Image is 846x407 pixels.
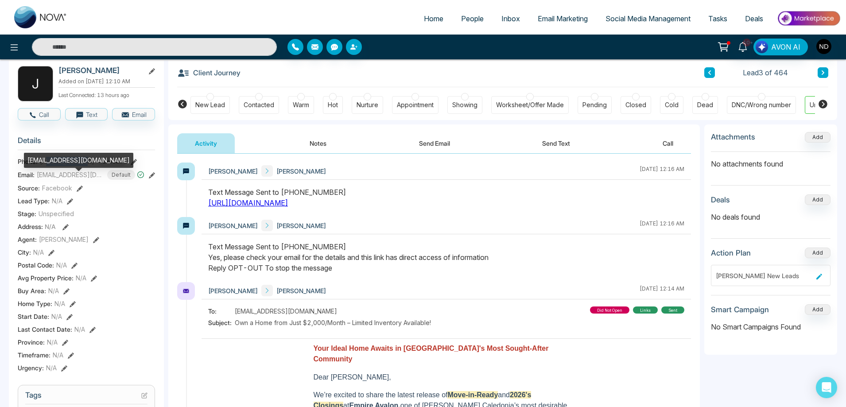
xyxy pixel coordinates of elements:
span: N/A [51,312,62,321]
span: [EMAIL_ADDRESS][DOMAIN_NAME] [37,170,103,179]
div: DNC/Wrong number [732,101,791,109]
span: N/A [47,337,58,347]
div: [DATE] 12:14 AM [640,285,684,296]
span: Address: [18,222,56,231]
span: N/A [46,363,57,372]
div: Worksheet/Offer Made [496,101,564,109]
span: Email: [18,170,35,179]
span: 10+ [743,39,751,47]
h3: Attachments [711,132,755,141]
a: Deals [736,10,772,27]
span: Urgency : [18,363,44,372]
img: Lead Flow [756,41,768,53]
span: Timeframe : [18,350,50,360]
span: Lead Type: [18,196,50,205]
div: Nurture [357,101,378,109]
a: Social Media Management [597,10,699,27]
div: [PERSON_NAME] New Leads [716,271,813,280]
span: Email Marketing [538,14,588,23]
span: To: [208,306,235,316]
div: sent [661,306,684,314]
span: [PERSON_NAME] [276,167,326,176]
button: AVON AI [753,39,808,55]
a: Tasks [699,10,736,27]
span: Inbox [501,14,520,23]
div: Cold [665,101,679,109]
a: Home [415,10,452,27]
span: N/A [33,248,44,257]
span: Own a Home from Just $2,000/Month – Limited Inventory Available! [235,318,431,327]
h3: Tags [25,391,147,404]
button: Add [805,304,830,315]
button: Email [112,108,155,120]
div: links [633,306,658,314]
span: N/A [56,260,67,270]
img: User Avatar [816,39,831,54]
span: N/A [53,350,63,360]
p: Added on [DATE] 12:10 AM [58,78,155,85]
span: People [461,14,484,23]
span: AVON AI [771,42,800,52]
div: New Lead [195,101,225,109]
h3: Client Journey [177,66,241,79]
span: Postal Code : [18,260,54,270]
button: Call [18,108,61,120]
h2: [PERSON_NAME] [58,66,141,75]
span: [PERSON_NAME] [208,221,258,230]
button: Add [805,248,830,258]
span: [PERSON_NAME] [208,167,258,176]
span: Social Media Management [605,14,691,23]
div: [EMAIL_ADDRESS][DOMAIN_NAME] [24,153,133,168]
span: [PERSON_NAME] [208,286,258,295]
div: Contacted [244,101,274,109]
span: City : [18,248,31,257]
span: N/A [45,223,56,230]
span: N/A [76,273,86,283]
h3: Action Plan [711,248,751,257]
div: [DATE] 12:16 AM [640,220,684,231]
span: Avg Property Price : [18,273,74,283]
span: [PERSON_NAME] [39,235,89,244]
div: [DATE] 12:16 AM [640,165,684,177]
a: 10+ [732,39,753,54]
span: Phone: [18,157,38,166]
div: J [18,66,53,101]
button: Send Email [401,133,468,153]
p: No deals found [711,212,830,222]
img: Market-place.gif [776,8,841,28]
a: Email Marketing [529,10,597,27]
a: People [452,10,493,27]
div: Showing [452,101,477,109]
span: N/A [54,299,65,308]
span: Province : [18,337,45,347]
h3: Details [18,136,155,150]
span: Stage: [18,209,36,218]
span: N/A [52,196,62,205]
button: Activity [177,133,235,153]
div: Unspecified [810,101,845,109]
button: Notes [292,133,344,153]
span: Deals [745,14,763,23]
span: Start Date : [18,312,49,321]
div: Warm [293,101,309,109]
span: [PERSON_NAME] [276,221,326,230]
button: Call [645,133,691,153]
h3: Smart Campaign [711,305,769,314]
span: Subject: [208,318,235,327]
span: [EMAIL_ADDRESS][DOMAIN_NAME] [235,306,337,316]
span: Agent: [18,235,37,244]
span: Add [805,133,830,140]
div: Closed [625,101,646,109]
span: Tasks [708,14,727,23]
span: Source: [18,183,40,193]
span: Home Type : [18,299,52,308]
button: Add [805,194,830,205]
a: Inbox [493,10,529,27]
div: Open Intercom Messenger [816,377,837,398]
div: did not open [590,306,629,314]
button: Add [805,132,830,143]
span: N/A [48,286,59,295]
span: Default [107,170,135,180]
div: Dead [697,101,713,109]
span: Buy Area : [18,286,46,295]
